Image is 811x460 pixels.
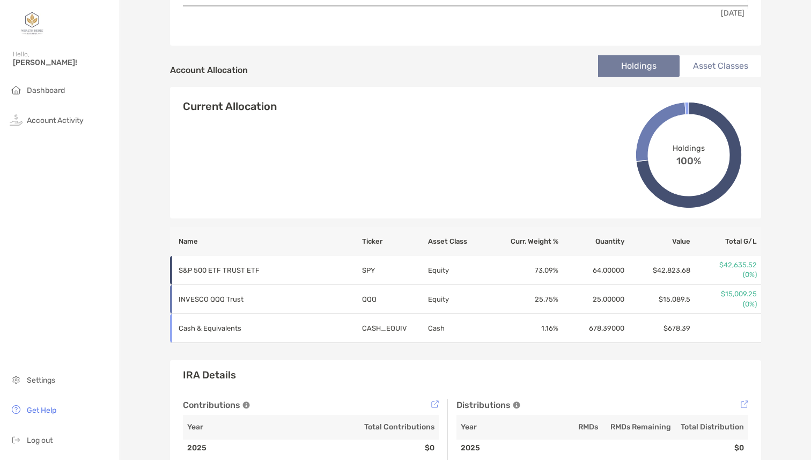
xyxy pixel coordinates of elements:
th: Ticker [362,227,427,256]
p: S&P 500 ETF TRUST ETF [179,264,329,277]
td: QQQ [362,285,427,314]
span: Dashboard [27,86,65,95]
td: $0 [675,440,748,457]
th: Quantity [559,227,625,256]
img: household icon [10,83,23,96]
h3: IRA Details [183,369,748,382]
span: Settings [27,376,55,385]
img: activity icon [10,113,23,126]
th: Year [183,415,311,440]
td: 1.16 % [493,314,559,343]
td: 64.00000 [559,256,625,285]
img: Tooltip [242,401,250,409]
td: 678.39000 [559,314,625,343]
td: 25.00000 [559,285,625,314]
p: $42,635.52 [691,260,757,270]
td: 2025 [183,440,311,457]
h4: Account Allocation [170,65,248,75]
td: Cash [427,314,493,343]
li: Asset Classes [680,55,761,77]
th: Value [625,227,691,256]
th: RMDs [529,415,602,440]
span: Get Help [27,406,56,415]
p: Cash & Equivalents [179,322,329,335]
div: Contributions [183,399,439,412]
td: $15,089.5 [625,285,691,314]
h4: Current Allocation [183,100,277,113]
th: Total G/L [691,227,761,256]
p: INVESCO QQQ Trust [179,293,329,306]
td: Equity [427,285,493,314]
span: Holdings [673,143,704,152]
td: $42,823.68 [625,256,691,285]
td: 25.75 % [493,285,559,314]
tspan: [DATE] [721,9,744,18]
td: 2025 [456,440,529,457]
td: $678.39 [625,314,691,343]
td: $0 [311,440,439,457]
td: 73.09 % [493,256,559,285]
li: Holdings [598,55,680,77]
th: Year [456,415,529,440]
p: (0%) [691,270,757,280]
th: RMDs Remaining [602,415,675,440]
img: settings icon [10,373,23,386]
th: Curr. Weight % [493,227,559,256]
td: SPY [362,256,427,285]
div: Distributions [456,399,748,412]
p: (0%) [691,300,757,309]
span: [PERSON_NAME]! [13,58,113,67]
img: get-help icon [10,403,23,416]
img: Tooltip [741,400,748,408]
th: Total Contributions [311,415,439,440]
p: $15,009.25 [691,289,757,299]
span: 100% [676,152,701,166]
img: Zoe Logo [13,4,51,43]
td: Equity [427,256,493,285]
img: Tooltip [431,400,439,408]
img: Tooltip [513,401,520,409]
span: Account Activity [27,116,84,125]
th: Asset Class [427,227,493,256]
td: CASH_EQUIV [362,314,427,343]
th: Total Distribution [675,415,748,440]
th: Name [170,227,362,256]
